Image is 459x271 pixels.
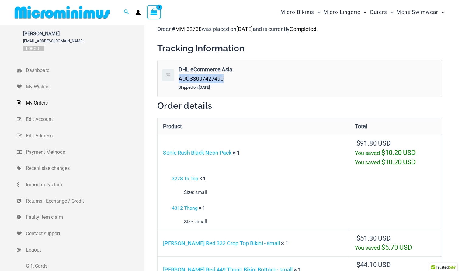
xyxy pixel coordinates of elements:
[278,2,447,22] nav: Site Navigation
[17,209,144,225] a: Faulty item claim
[12,5,112,19] img: MM SHOP LOGO FLAT
[157,43,442,54] h2: Tracking Information
[26,245,143,255] span: Logout
[26,98,143,108] span: My Orders
[163,149,231,156] a: Sonic Rush Black Neon Pack
[314,5,320,20] span: Menu Toggle
[17,193,144,209] a: Returns - Exchange / Credit
[387,5,393,20] span: Menu Toggle
[163,240,280,246] a: [PERSON_NAME] Red 332 Crop Top Bikini - small
[322,3,368,22] a: Micro LingerieMenu ToggleMenu Toggle
[158,118,350,135] th: Product
[381,149,385,156] span: $
[17,111,144,128] a: Edit Account
[370,5,387,20] span: Outers
[356,235,391,242] bdi: 51.30 USD
[17,95,144,111] a: My Orders
[381,149,416,156] bdi: 10.20 USD
[26,148,143,157] span: Payment Methods
[396,5,438,20] span: Mens Swimwear
[236,26,253,32] mark: [DATE]
[290,26,316,32] mark: Completed
[323,5,360,20] span: Micro Lingerie
[381,244,385,251] span: $
[172,176,198,181] a: 3278 Tri Top
[179,83,338,92] div: Shipped on:
[280,5,314,20] span: Micro Bikinis
[124,9,129,16] a: Search icon link
[368,3,395,22] a: OutersMenu ToggleMenu Toggle
[26,115,143,124] span: Edit Account
[26,262,143,271] span: Gift Cards
[381,244,412,251] bdi: 5.70 USD
[179,65,337,74] strong: DHL eCommerce Asia
[17,225,144,242] a: Contact support
[355,243,436,252] div: You saved
[356,261,391,269] bdi: 44.10 USD
[162,69,174,81] img: icon-default.png
[381,158,416,166] bdi: 10.20 USD
[23,46,44,51] a: Logout
[179,75,224,82] span: AUCSS007427490
[184,188,344,197] p: small
[199,205,205,211] strong: × 1
[26,131,143,140] span: Edit Address
[23,39,83,43] span: [EMAIL_ADDRESS][DOMAIN_NAME]
[26,164,143,173] span: Recent size changes
[349,118,442,135] th: Total
[381,158,385,166] span: $
[135,10,141,15] a: Account icon link
[395,3,446,22] a: Mens SwimwearMenu ToggleMenu Toggle
[184,188,194,197] strong: Size:
[147,5,161,19] a: View Shopping Cart, empty
[281,240,288,246] strong: × 1
[26,229,143,238] span: Contact support
[360,5,367,20] span: Menu Toggle
[17,79,144,95] a: My Wishlist
[17,144,144,160] a: Payment Methods
[26,82,143,91] span: My Wishlist
[26,213,143,222] span: Faulty item claim
[356,139,391,147] bdi: 91.80 USD
[157,100,442,111] h2: Order details
[200,176,206,181] strong: × 1
[17,242,144,258] a: Logout
[175,26,202,32] mark: MM-32738
[438,5,444,20] span: Menu Toggle
[26,66,143,75] span: Dashboard
[356,235,360,242] span: $
[199,85,210,90] strong: [DATE]
[355,148,436,158] div: You saved
[26,180,143,189] span: Import duty claim
[233,149,240,156] strong: × 1
[184,217,194,226] strong: Size:
[17,128,144,144] a: Edit Address
[17,177,144,193] a: Import duty claim
[184,217,344,226] p: small
[355,158,436,167] div: You saved
[26,197,143,206] span: Returns - Exchange / Credit
[23,31,83,36] span: [PERSON_NAME]
[172,205,198,211] a: 4312 Thong
[17,160,144,177] a: Recent size changes
[356,261,360,269] span: $
[356,139,360,147] span: $
[279,3,322,22] a: Micro BikinisMenu ToggleMenu Toggle
[157,25,442,34] p: Order # was placed on and is currently .
[17,62,144,79] a: Dashboard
